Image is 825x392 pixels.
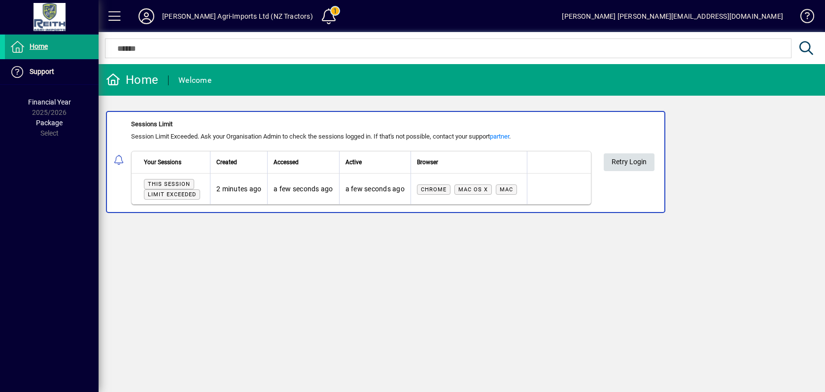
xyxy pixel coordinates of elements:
[500,186,513,193] span: Mac
[267,174,339,204] td: a few seconds ago
[148,191,196,198] span: Limit exceeded
[604,153,654,171] button: Retry Login
[28,98,71,106] span: Financial Year
[216,157,237,168] span: Created
[162,8,313,24] div: [PERSON_NAME] Agri-Imports Ltd (NZ Tractors)
[36,119,63,127] span: Package
[562,8,783,24] div: [PERSON_NAME] [PERSON_NAME][EMAIL_ADDRESS][DOMAIN_NAME]
[417,157,438,168] span: Browser
[30,42,48,50] span: Home
[148,181,190,187] span: This session
[131,119,591,129] div: Sessions Limit
[5,60,99,84] a: Support
[274,157,299,168] span: Accessed
[178,72,211,88] div: Welcome
[490,133,509,140] a: partner
[131,132,591,142] div: Session Limit Exceeded. Ask your Organisation Admin to check the sessions logged in. If that's no...
[210,174,267,204] td: 2 minutes ago
[421,186,447,193] span: Chrome
[131,7,162,25] button: Profile
[106,72,158,88] div: Home
[99,111,825,213] app-alert-notification-menu-item: Sessions Limit
[345,157,362,168] span: Active
[339,174,411,204] td: a few seconds ago
[30,68,54,75] span: Support
[612,154,647,170] span: Retry Login
[144,157,181,168] span: Your Sessions
[458,186,488,193] span: Mac OS X
[793,2,813,34] a: Knowledge Base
